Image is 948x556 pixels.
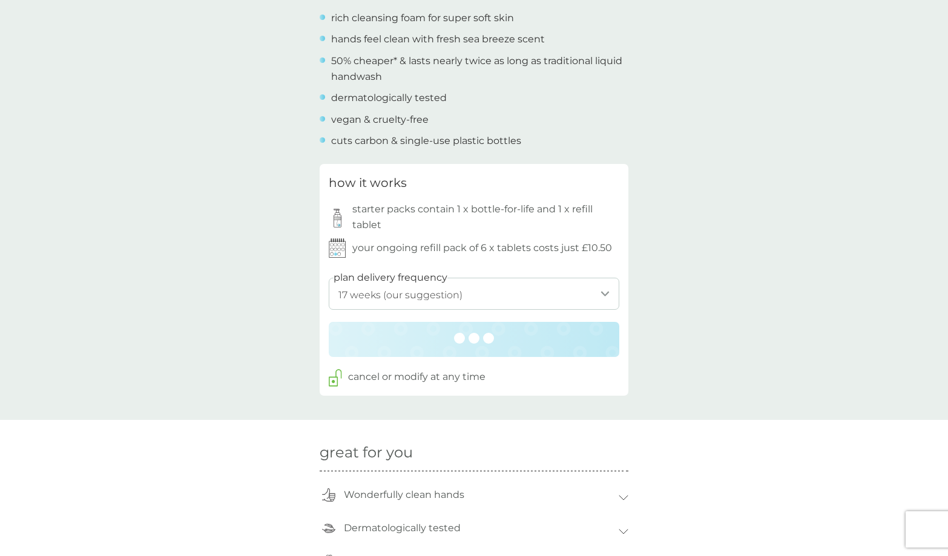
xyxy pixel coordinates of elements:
[322,522,335,535] img: sensitive-dermo-tested-icon.svg
[331,10,514,26] p: rich cleansing foam for super soft skin
[331,133,521,149] p: cuts carbon & single-use plastic bottles
[331,90,447,106] p: dermatologically tested
[348,369,486,385] p: cancel or modify at any time
[331,53,628,84] p: 50% cheaper* & lasts nearly twice as long as traditional liquid handwash
[338,514,467,542] p: Dermatologically tested
[338,481,470,509] p: Wonderfully clean hands
[322,488,335,502] img: thumbs-up-icon.svg
[320,444,628,462] h2: great for you
[331,31,545,47] p: hands feel clean with fresh sea breeze scent
[329,173,407,192] h3: how it works
[334,270,447,286] label: plan delivery frequency
[352,240,612,256] p: your ongoing refill pack of 6 x tablets costs just £10.50
[352,201,619,232] p: starter packs contain 1 x bottle-for-life and 1 x refill tablet
[331,112,429,128] p: vegan & cruelty-free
